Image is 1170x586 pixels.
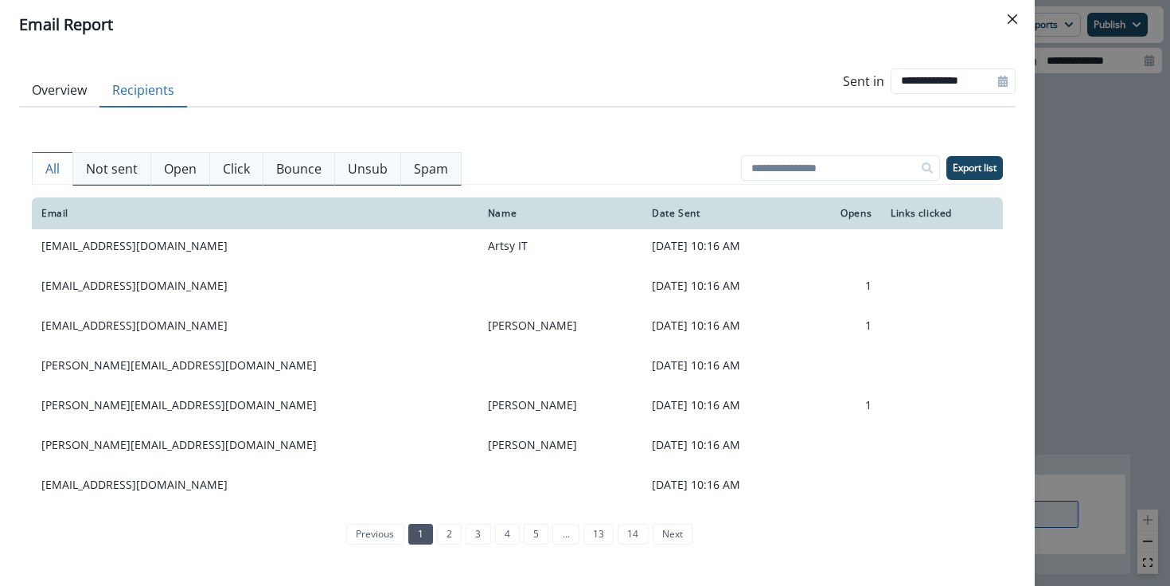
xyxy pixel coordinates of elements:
[32,266,478,306] td: [EMAIL_ADDRESS][DOMAIN_NAME]
[276,159,322,178] p: Bounce
[41,207,469,220] div: Email
[342,524,692,545] ul: Pagination
[524,524,548,545] a: Page 5
[652,318,796,334] p: [DATE] 10:16 AM
[953,162,996,174] p: Export list
[652,278,796,294] p: [DATE] 10:16 AM
[805,306,882,346] td: 1
[652,357,796,373] p: [DATE] 10:16 AM
[19,13,1016,37] div: Email Report
[19,74,99,107] button: Overview
[583,524,614,545] a: Page 13
[652,397,796,413] p: [DATE] 10:16 AM
[414,159,448,178] p: Spam
[437,524,462,545] a: Page 2
[488,207,633,220] div: Name
[946,156,1003,180] button: Export list
[843,72,884,91] p: Sent in
[805,266,882,306] td: 1
[32,465,478,505] td: [EMAIL_ADDRESS][DOMAIN_NAME]
[32,425,478,465] td: [PERSON_NAME][EMAIL_ADDRESS][DOMAIN_NAME]
[495,524,520,545] a: Page 4
[32,385,478,425] td: [PERSON_NAME][EMAIL_ADDRESS][DOMAIN_NAME]
[478,425,642,465] td: [PERSON_NAME]
[466,524,490,545] a: Page 3
[348,159,388,178] p: Unsub
[552,524,579,545] a: Jump forward
[1000,6,1025,32] button: Close
[45,159,60,178] p: All
[164,159,197,178] p: Open
[478,385,642,425] td: [PERSON_NAME]
[86,159,138,178] p: Not sent
[653,524,692,545] a: Next page
[805,385,882,425] td: 1
[652,437,796,453] p: [DATE] 10:16 AM
[891,207,993,220] div: Links clicked
[618,524,648,545] a: Page 14
[408,524,433,545] a: Page 1 is your current page
[815,207,872,220] div: Opens
[32,306,478,346] td: [EMAIL_ADDRESS][DOMAIN_NAME]
[223,159,250,178] p: Click
[478,306,642,346] td: [PERSON_NAME]
[652,207,796,220] div: Date Sent
[652,238,796,254] p: [DATE] 10:16 AM
[99,74,187,107] button: Recipients
[32,226,478,266] td: [EMAIL_ADDRESS][DOMAIN_NAME]
[652,477,796,493] p: [DATE] 10:16 AM
[32,346,478,385] td: [PERSON_NAME][EMAIL_ADDRESS][DOMAIN_NAME]
[478,226,642,266] td: Artsy IT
